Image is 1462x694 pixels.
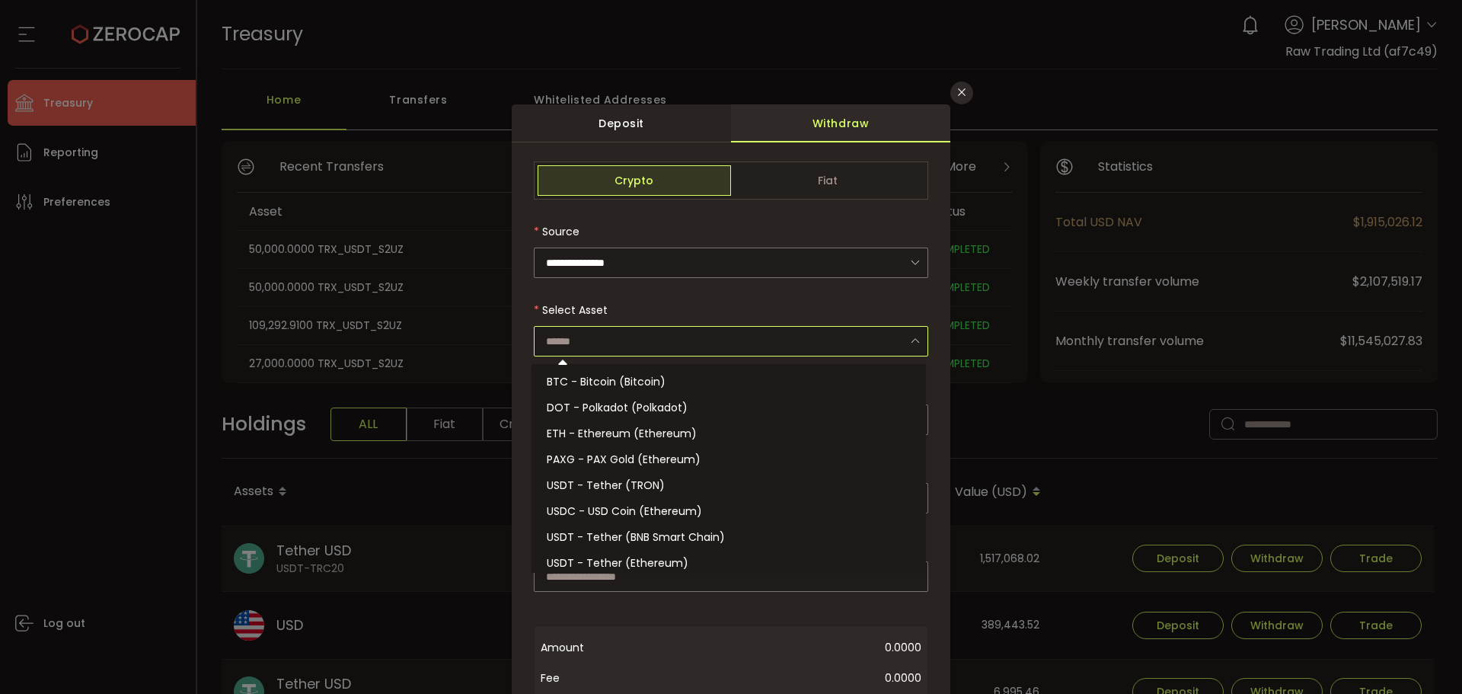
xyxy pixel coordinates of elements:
span: Crypto [538,165,731,196]
span: DOT - Polkadot (Polkadot) [547,400,688,415]
span: ETH - Ethereum (Ethereum) [547,426,697,441]
span: Amount [541,632,662,663]
span: 0.0000 [662,632,921,663]
span: PAXG - PAX Gold (Ethereum) [547,452,701,467]
span: Fee [541,663,662,693]
span: Fiat [731,165,924,196]
span: USDC - USD Coin (Ethereum) [547,504,702,519]
iframe: Chat Widget [1386,621,1462,694]
label: Select Asset [534,302,608,318]
span: USDT - Tether (BNB Smart Chain) [547,529,725,545]
span: USDT - Tether (TRON) [547,478,665,493]
div: Withdraw [731,104,950,142]
div: Deposit [512,104,731,142]
span: BTC - Bitcoin (Bitcoin) [547,374,666,389]
span: 0.0000 [662,663,921,693]
label: Source [534,224,579,239]
span: USDT - Tether (Ethereum) [547,555,688,571]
